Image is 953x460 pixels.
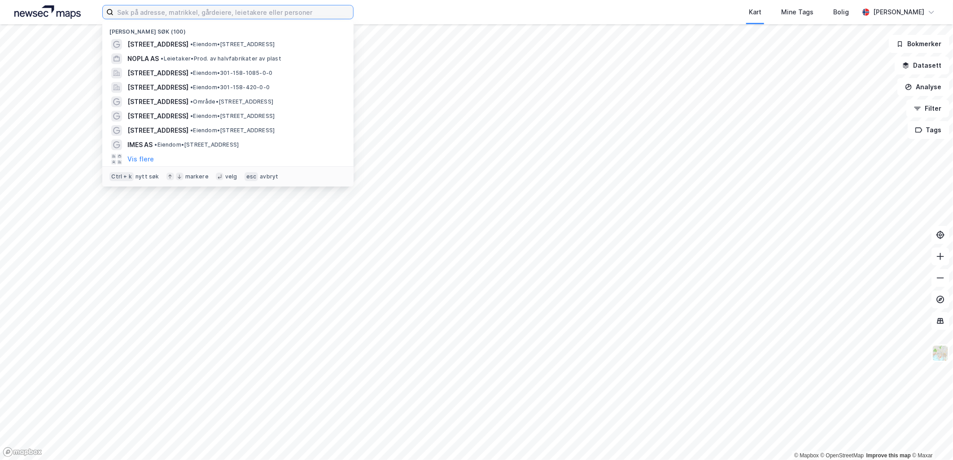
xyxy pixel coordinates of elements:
[781,7,813,17] div: Mine Tags
[225,173,237,180] div: velg
[889,35,949,53] button: Bokmerker
[906,100,949,117] button: Filter
[127,96,188,107] span: [STREET_ADDRESS]
[109,172,134,181] div: Ctrl + k
[866,452,911,459] a: Improve this map
[190,41,193,48] span: •
[897,78,949,96] button: Analyse
[190,98,193,105] span: •
[154,141,157,148] span: •
[14,5,81,19] img: logo.a4113a55bc3d86da70a041830d287a7e.svg
[3,447,42,457] a: Mapbox homepage
[190,84,193,91] span: •
[895,56,949,74] button: Datasett
[127,68,188,78] span: [STREET_ADDRESS]
[190,113,275,120] span: Eiendom • [STREET_ADDRESS]
[136,173,159,180] div: nytt søk
[908,121,949,139] button: Tags
[821,452,864,459] a: OpenStreetMap
[794,452,819,459] a: Mapbox
[127,125,188,136] span: [STREET_ADDRESS]
[873,7,924,17] div: [PERSON_NAME]
[127,111,188,122] span: [STREET_ADDRESS]
[127,82,188,93] span: [STREET_ADDRESS]
[190,98,273,105] span: Område • [STREET_ADDRESS]
[114,5,353,19] input: Søk på adresse, matrikkel, gårdeiere, leietakere eller personer
[190,84,270,91] span: Eiendom • 301-158-420-0-0
[260,173,278,180] div: avbryt
[127,139,153,150] span: IMES AS
[190,127,275,134] span: Eiendom • [STREET_ADDRESS]
[190,69,193,76] span: •
[161,55,281,62] span: Leietaker • Prod. av halvfabrikater av plast
[190,127,193,134] span: •
[127,154,154,165] button: Vis flere
[190,113,193,119] span: •
[102,21,354,37] div: [PERSON_NAME] søk (100)
[190,41,275,48] span: Eiendom • [STREET_ADDRESS]
[190,69,272,77] span: Eiendom • 301-158-1085-0-0
[932,345,949,362] img: Z
[833,7,849,17] div: Bolig
[245,172,258,181] div: esc
[749,7,761,17] div: Kart
[161,55,163,62] span: •
[127,53,159,64] span: NOPLA AS
[908,417,953,460] iframe: Chat Widget
[185,173,209,180] div: markere
[154,141,239,148] span: Eiendom • [STREET_ADDRESS]
[127,39,188,50] span: [STREET_ADDRESS]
